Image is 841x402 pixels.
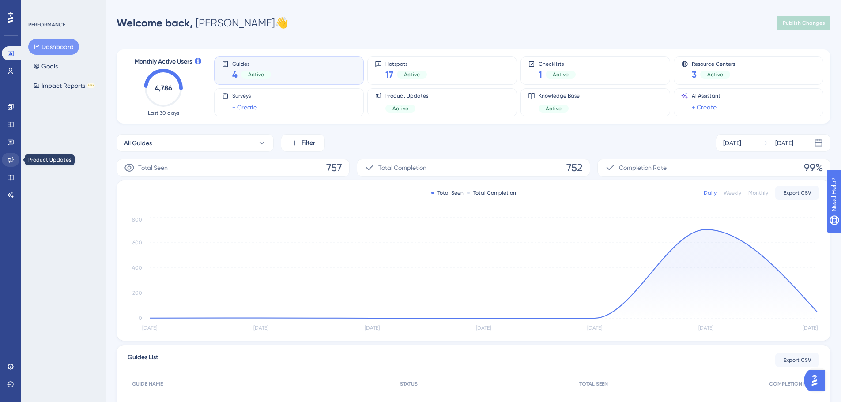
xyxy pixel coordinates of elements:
[232,60,271,67] span: Guides
[132,290,142,296] tspan: 200
[539,68,542,81] span: 1
[775,186,819,200] button: Export CSV
[128,352,158,368] span: Guides List
[124,138,152,148] span: All Guides
[326,161,342,175] span: 757
[132,380,163,387] span: GUIDE NAME
[539,92,580,99] span: Knowledge Base
[783,19,825,26] span: Publish Changes
[775,138,793,148] div: [DATE]
[138,162,168,173] span: Total Seen
[253,325,268,331] tspan: [DATE]
[777,16,830,30] button: Publish Changes
[431,189,464,196] div: Total Seen
[21,2,55,13] span: Need Help?
[232,92,257,99] span: Surveys
[232,102,257,113] a: + Create
[784,189,811,196] span: Export CSV
[769,380,815,387] span: COMPLETION RATE
[148,109,179,116] span: Last 30 days
[546,105,562,112] span: Active
[804,367,830,394] iframe: UserGuiding AI Assistant Launcher
[378,162,426,173] span: Total Completion
[132,240,142,246] tspan: 600
[476,325,491,331] tspan: [DATE]
[692,102,717,113] a: + Create
[724,189,741,196] div: Weekly
[539,60,576,67] span: Checklists
[28,39,79,55] button: Dashboard
[723,138,741,148] div: [DATE]
[692,92,720,99] span: AI Assistant
[132,265,142,271] tspan: 400
[692,60,735,67] span: Resource Centers
[28,21,65,28] div: PERFORMANCE
[28,58,63,74] button: Goals
[775,353,819,367] button: Export CSV
[281,134,325,152] button: Filter
[365,325,380,331] tspan: [DATE]
[28,78,100,94] button: Impact ReportsBETA
[302,138,315,148] span: Filter
[803,325,818,331] tspan: [DATE]
[117,134,274,152] button: All Guides
[135,56,192,67] span: Monthly Active Users
[385,92,428,99] span: Product Updates
[804,161,823,175] span: 99%
[385,60,427,67] span: Hotspots
[587,325,602,331] tspan: [DATE]
[392,105,408,112] span: Active
[748,189,768,196] div: Monthly
[142,325,157,331] tspan: [DATE]
[400,380,418,387] span: STATUS
[248,71,264,78] span: Active
[566,161,583,175] span: 752
[117,16,193,29] span: Welcome back,
[704,189,717,196] div: Daily
[385,68,393,81] span: 17
[692,68,697,81] span: 3
[232,68,238,81] span: 4
[467,189,516,196] div: Total Completion
[139,315,142,321] tspan: 0
[87,83,95,88] div: BETA
[579,380,608,387] span: TOTAL SEEN
[707,71,723,78] span: Active
[155,84,172,92] text: 4,786
[404,71,420,78] span: Active
[553,71,569,78] span: Active
[132,217,142,223] tspan: 800
[619,162,667,173] span: Completion Rate
[784,357,811,364] span: Export CSV
[117,16,288,30] div: [PERSON_NAME] 👋
[698,325,713,331] tspan: [DATE]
